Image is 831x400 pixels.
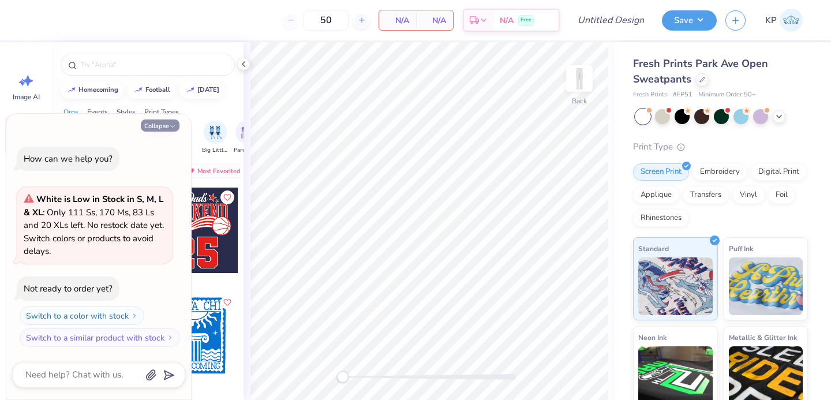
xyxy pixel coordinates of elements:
[20,328,180,347] button: Switch to a similar product with stock
[692,163,747,181] div: Embroidery
[78,87,118,93] div: homecoming
[751,163,807,181] div: Digital Print
[141,119,179,132] button: Collapse
[568,67,591,90] img: Back
[572,96,587,106] div: Back
[662,10,717,31] button: Save
[386,14,409,27] span: N/A
[13,92,40,102] span: Image AI
[67,87,76,94] img: trend_line.gif
[234,121,260,155] div: filter for Parent's Weekend
[760,9,808,32] a: KP
[673,90,692,100] span: # FP51
[128,81,175,99] button: football
[765,14,777,27] span: KP
[186,87,195,94] img: trend_line.gif
[633,57,768,86] span: Fresh Prints Park Ave Open Sweatpants
[24,153,113,165] div: How can we help you?
[63,107,78,117] div: Orgs
[638,331,667,343] span: Neon Ink
[241,126,254,139] img: Parent's Weekend Image
[134,87,143,94] img: trend_line.gif
[145,87,170,93] div: football
[500,14,514,27] span: N/A
[144,107,179,117] div: Print Types
[732,186,765,204] div: Vinyl
[24,193,163,218] strong: White is Low in Stock in S, M, L & XL
[633,163,689,181] div: Screen Print
[131,312,138,319] img: Switch to a color with stock
[179,81,224,99] button: [DATE]
[638,242,669,255] span: Standard
[729,242,753,255] span: Puff Ink
[234,121,260,155] button: filter button
[197,87,219,93] div: halloween
[117,107,136,117] div: Styles
[234,146,260,155] span: Parent's Weekend
[20,306,144,325] button: Switch to a color with stock
[202,146,229,155] span: Big Little Reveal
[638,257,713,315] img: Standard
[568,9,653,32] input: Untitled Design
[80,59,227,70] input: Try "Alpha"
[337,371,349,383] div: Accessibility label
[24,283,113,294] div: Not ready to order yet?
[729,331,797,343] span: Metallic & Glitter Ink
[304,10,349,31] input: – –
[633,210,689,227] div: Rhinestones
[683,186,729,204] div: Transfers
[780,9,803,32] img: Keely Page
[633,90,667,100] span: Fresh Prints
[220,296,234,309] button: Like
[220,190,234,204] button: Like
[521,16,531,24] span: Free
[24,193,164,257] span: : Only 111 Ss, 170 Ms, 83 Ls and 20 XLs left. No restock date yet. Switch colors or products to a...
[202,121,229,155] button: filter button
[633,186,679,204] div: Applique
[61,81,123,99] button: homecoming
[209,126,222,139] img: Big Little Reveal Image
[181,164,246,178] div: Most Favorited
[698,90,756,100] span: Minimum Order: 50 +
[202,121,229,155] div: filter for Big Little Reveal
[633,140,808,154] div: Print Type
[87,107,108,117] div: Events
[729,257,803,315] img: Puff Ink
[768,186,795,204] div: Foil
[167,334,174,341] img: Switch to a similar product with stock
[423,14,446,27] span: N/A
